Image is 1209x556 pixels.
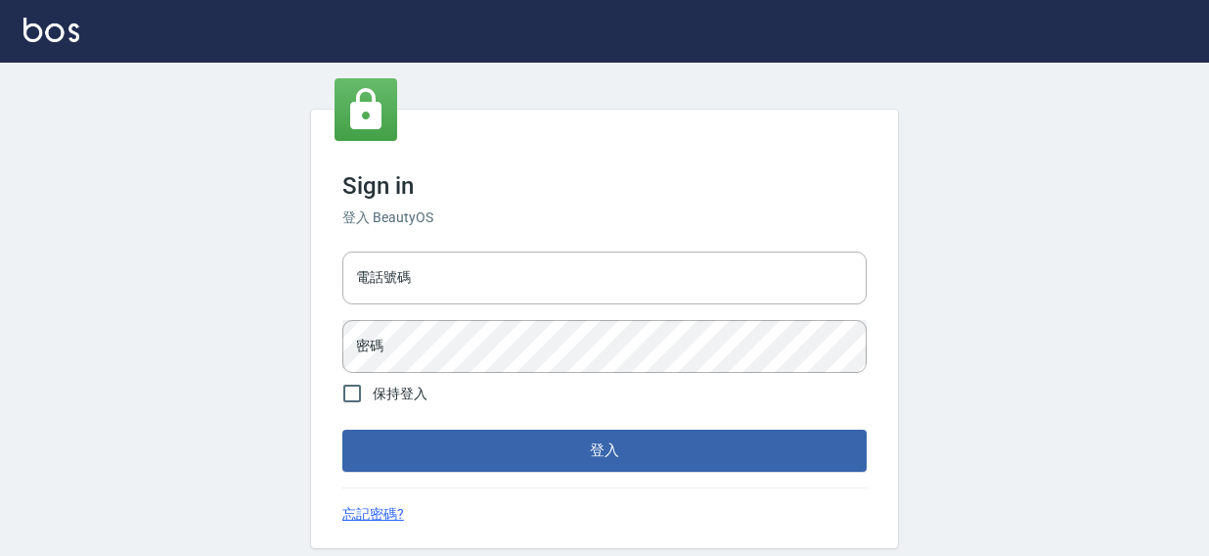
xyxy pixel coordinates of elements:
h6: 登入 BeautyOS [342,208,867,228]
a: 忘記密碼? [342,504,404,525]
img: Logo [23,18,79,42]
span: 保持登入 [373,384,427,404]
h3: Sign in [342,172,867,200]
button: 登入 [342,430,867,471]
